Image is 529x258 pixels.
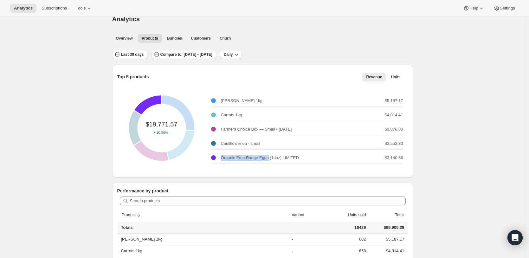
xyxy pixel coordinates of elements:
[221,140,260,147] p: Cauliflower ea - small
[167,36,182,41] span: Bundles
[290,245,325,257] td: -
[142,36,158,41] span: Products
[459,4,488,13] button: Help
[385,112,403,118] p: $4,014.41
[325,222,368,234] td: 16429
[325,245,368,257] td: 658
[490,4,519,13] button: Settings
[116,36,133,41] span: Overview
[221,126,292,132] p: Farmers Choice Box — Small • [DATE]
[117,245,290,257] th: Carrots 1kg
[220,50,242,59] button: Daily
[221,155,299,161] p: Organic Free Range Eggs (1doz) LIMITED
[366,74,382,80] span: Revenue
[117,222,290,234] th: Totals
[385,155,403,161] p: $3,140.66
[385,98,403,104] p: $5,187.17
[117,188,408,194] p: Performance by product
[469,6,478,11] span: Help
[117,74,149,80] p: Top 5 products
[325,234,368,245] td: 682
[220,36,231,41] span: Churn
[291,209,312,221] button: Variant
[76,6,86,11] span: Tools
[130,197,406,205] input: Search products
[121,52,144,57] span: Last 30 days
[221,112,242,118] p: Carrots 1kg
[191,36,211,41] span: Customers
[221,98,263,104] p: [PERSON_NAME] 1kg
[385,140,403,147] p: $3,553.33
[117,234,290,245] th: [PERSON_NAME] 1kg
[340,209,367,221] button: Units sold
[121,209,143,221] button: sort ascending byProduct
[368,245,408,257] td: $4,014.41
[507,230,523,245] div: Open Intercom Messenger
[500,6,515,11] span: Settings
[38,4,71,13] button: Subscriptions
[385,126,403,132] p: $3,876.00
[112,16,140,23] span: Analytics
[224,52,233,57] span: Daily
[368,234,408,245] td: $5,187.17
[391,74,401,80] span: Units
[290,234,325,245] td: -
[42,6,67,11] span: Subscriptions
[388,209,404,221] button: Total
[72,4,96,13] button: Tools
[10,4,36,13] button: Analytics
[368,222,408,234] td: $99,909.38
[152,50,216,59] button: Compare to: [DATE] - [DATE]
[14,6,33,11] span: Analytics
[112,50,148,59] button: Last 30 days
[160,52,212,57] span: Compare to: [DATE] - [DATE]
